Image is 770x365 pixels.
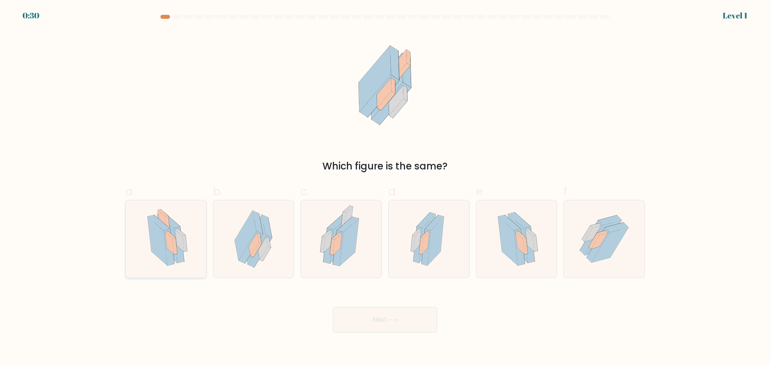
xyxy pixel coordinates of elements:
div: Which figure is the same? [130,159,640,173]
button: Next [333,307,437,333]
div: 0:30 [22,10,39,22]
span: f. [563,184,569,199]
span: b. [213,184,223,199]
div: Level 1 [723,10,748,22]
span: c. [300,184,309,199]
span: a. [125,184,135,199]
span: d. [388,184,398,199]
span: e. [476,184,485,199]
